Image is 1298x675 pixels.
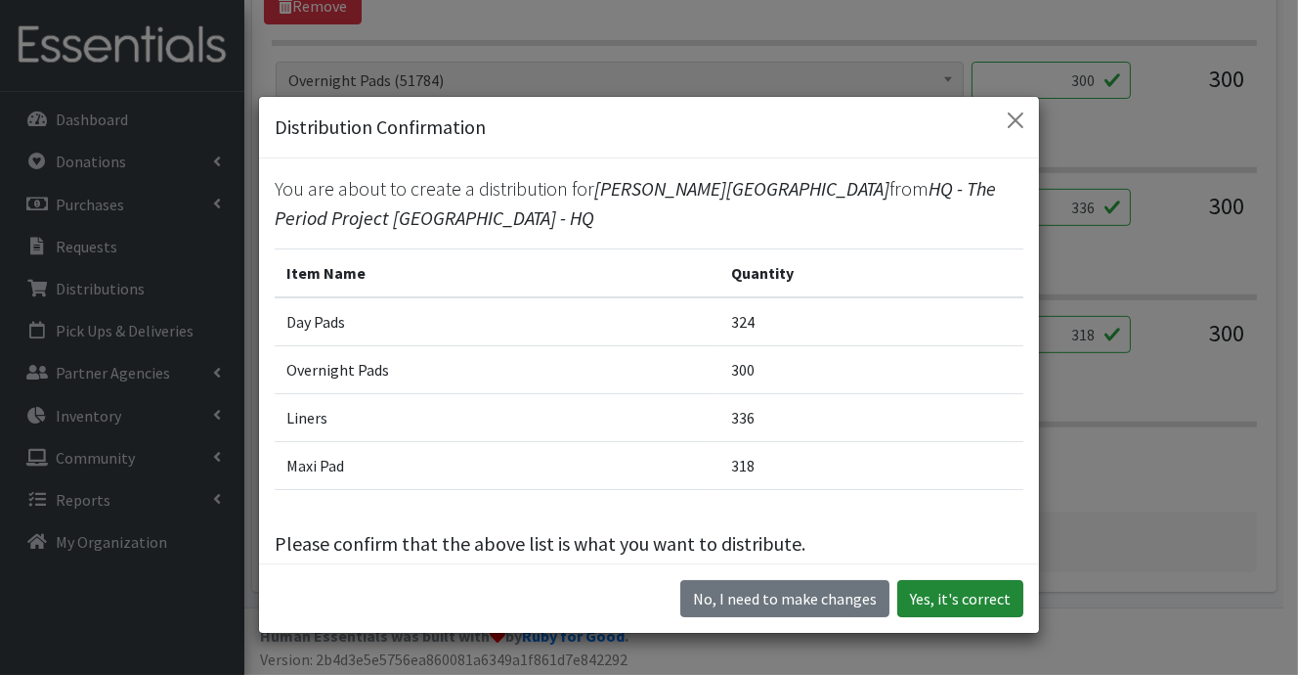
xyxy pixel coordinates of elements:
[719,249,1023,298] th: Quantity
[897,580,1023,617] button: Yes, it's correct
[275,112,486,142] h5: Distribution Confirmation
[719,297,1023,346] td: 324
[275,394,719,442] td: Liners
[275,346,719,394] td: Overnight Pads
[719,442,1023,490] td: 318
[594,176,889,201] span: [PERSON_NAME][GEOGRAPHIC_DATA]
[275,297,719,346] td: Day Pads
[275,174,1023,233] p: You are about to create a distribution for from
[275,529,1023,559] p: Please confirm that the above list is what you want to distribute.
[275,442,719,490] td: Maxi Pad
[1000,105,1031,136] button: Close
[680,580,889,617] button: No I need to make changes
[275,249,719,298] th: Item Name
[719,346,1023,394] td: 300
[719,394,1023,442] td: 336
